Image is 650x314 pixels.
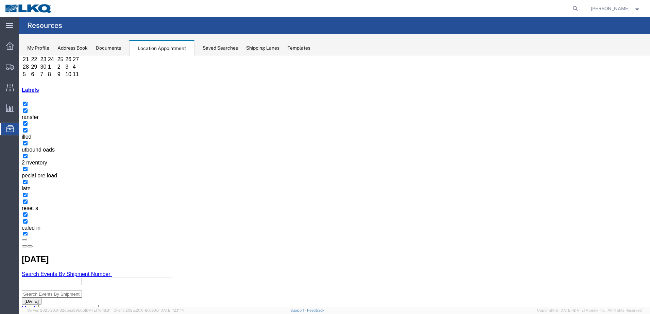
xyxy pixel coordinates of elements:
span: Copyright © [DATE]-[DATE] Agistix Inc., All Rights Reserved [537,308,642,313]
div: Templates [288,45,310,52]
a: Support [290,308,307,312]
span: Client: 2025.20.0-8c6e0cf [114,308,184,312]
span: [DATE] 10:18:31 [85,308,110,312]
h4: Resources [27,17,62,34]
span: [DATE] 12:11:14 [159,308,184,312]
span: Server: 2025.20.0-32d5ea39505 [27,308,110,312]
button: [PERSON_NAME] [591,4,641,13]
div: Documents [96,45,121,52]
div: Saved Searches [203,45,238,52]
a: Month [3,250,19,256]
span: Month [3,250,18,256]
div: Location Appointment [129,40,194,56]
span: Ryan Gledhill [591,5,630,12]
iframe: FS Legacy Container [19,55,650,307]
div: Address Book [57,45,88,52]
div: My Profile [27,45,49,52]
img: logo [5,3,52,14]
div: Shipping Lanes [246,45,279,52]
a: Feedback [307,308,324,312]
